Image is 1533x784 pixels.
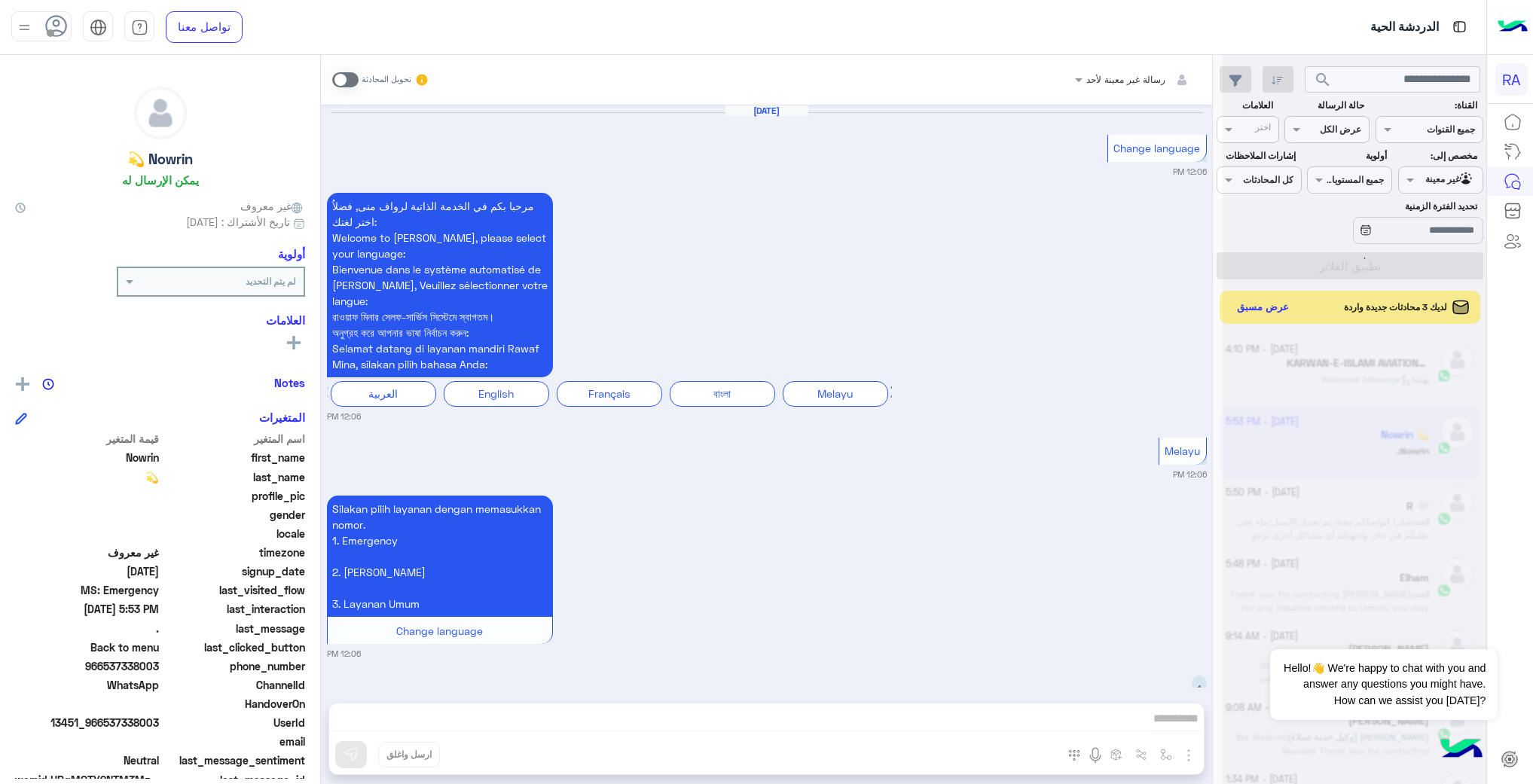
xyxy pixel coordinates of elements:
[15,469,159,485] span: 💫
[378,742,440,767] button: ارسل واغلق
[15,545,159,560] span: غير معروف
[1217,252,1483,279] button: تطبيق الفلاتر
[15,601,159,617] span: 2025-10-02T14:53:28.456Z
[15,658,159,674] span: 966537338003
[15,18,34,37] img: profile
[1270,649,1497,720] span: Hello!👋 We're happy to chat with you and answer any questions you might have. How can we assist y...
[15,715,159,731] span: 13451_966537338003
[1113,142,1200,154] span: Change language
[162,677,306,693] span: ChannelId
[15,582,159,598] span: MS: Emergency
[162,545,306,560] span: timezone
[127,151,193,168] h5: Nowrin 💫
[1086,74,1165,85] span: رسالة غير معينة لأحد
[1218,149,1296,163] label: إشارات الملاحظات
[162,658,306,674] span: phone_number
[124,11,154,43] a: tab
[1165,444,1200,457] span: Melayu
[162,696,306,712] span: HandoverOn
[240,198,305,214] span: غير معروف
[1495,63,1528,96] div: RA
[1255,120,1273,138] div: اختر
[278,247,305,261] h6: أولوية
[1370,17,1439,38] p: الدردشة الحية
[15,752,159,768] span: 0
[15,313,305,327] h6: العلامات
[274,376,305,389] h6: Notes
[162,715,306,731] span: UserId
[15,734,159,749] span: null
[162,469,306,485] span: last_name
[162,507,306,523] span: gender
[1218,99,1273,112] label: العلامات
[15,696,159,712] span: null
[783,381,888,406] div: Melayu
[166,11,243,43] a: تواصل معنا
[15,507,159,523] span: null
[1173,166,1207,178] small: 12:06 PM
[135,87,186,139] img: defaultAdmin.png
[162,752,306,768] span: last_message_sentiment
[725,105,808,116] h6: [DATE]
[162,526,306,541] span: locale
[1450,17,1469,36] img: tab
[122,173,199,187] h6: يمكن الإرسال له
[186,214,290,230] span: تاريخ الأشتراك : [DATE]
[557,381,662,406] div: Français
[162,639,306,655] span: last_clicked_button
[327,648,361,660] small: 12:06 PM
[90,19,107,36] img: tab
[15,677,159,693] span: 2
[331,381,436,406] div: العربية
[162,563,306,579] span: signup_date
[246,276,296,287] b: لم يتم التحديد
[670,381,775,406] div: বাংলা
[1173,468,1207,480] small: 12:06 PM
[396,624,483,637] span: Change language
[162,601,306,617] span: last_interaction
[15,526,159,541] span: null
[327,193,553,377] p: 23/9/2025, 12:06 PM
[162,450,306,465] span: first_name
[15,621,159,636] span: .
[16,377,29,391] img: add
[15,431,159,447] span: قيمة المتغير
[15,639,159,655] span: Back to menu
[15,563,159,579] span: 2024-05-15T18:24:29.699Z
[1341,245,1367,271] div: loading...
[259,410,305,424] h6: المتغيرات
[15,450,159,465] span: Nowrin
[327,410,361,423] small: 12:06 PM
[1192,676,1207,702] p: 23/9/2025, 12:06 PM
[362,74,411,86] small: تحويل المحادثة
[162,734,306,749] span: email
[162,431,306,447] span: اسم المتغير
[162,488,306,504] span: profile_pic
[162,621,306,636] span: last_message
[131,19,148,36] img: tab
[1435,724,1488,776] img: hulul-logo.png
[162,582,306,598] span: last_visited_flow
[42,378,54,390] img: notes
[327,496,553,617] p: 23/9/2025, 12:06 PM
[1498,11,1528,43] img: Logo
[444,381,549,406] div: English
